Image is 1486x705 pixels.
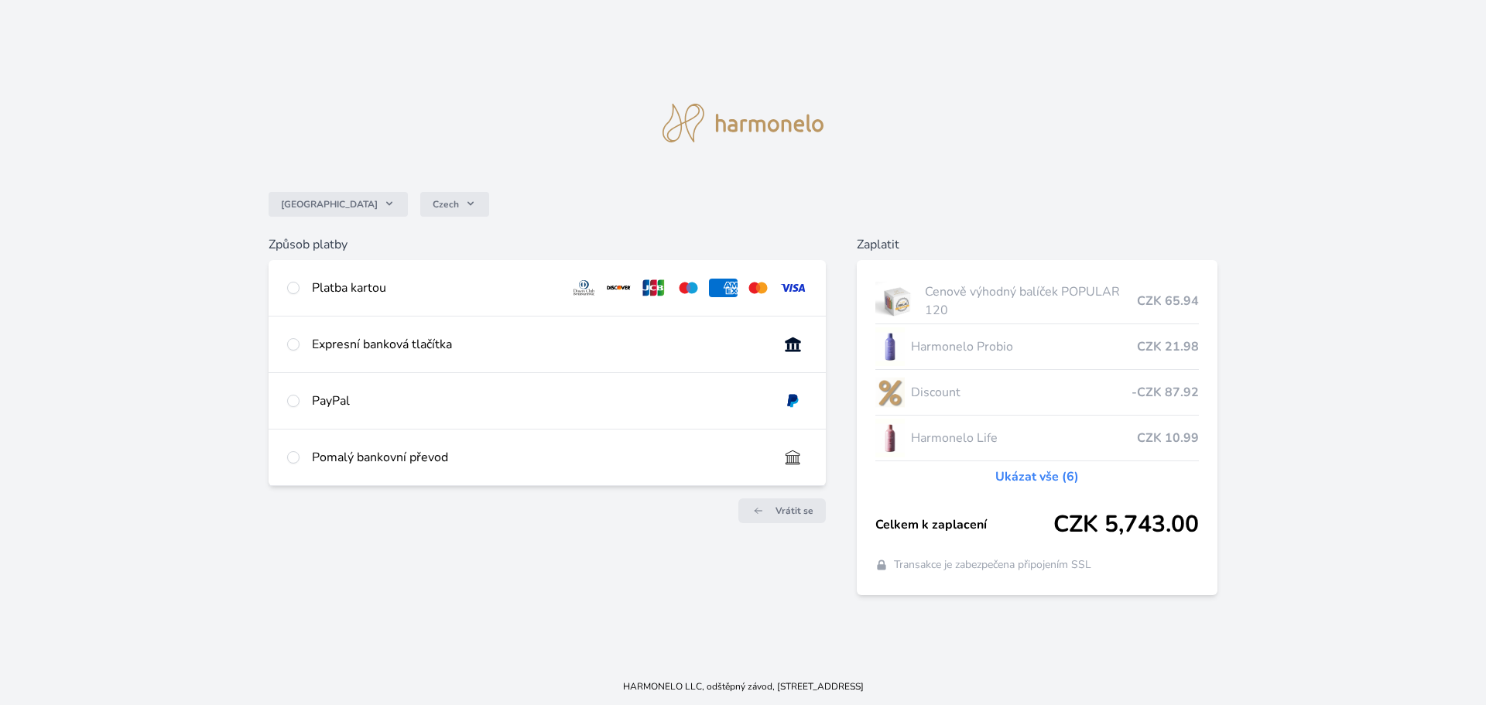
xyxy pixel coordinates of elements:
button: Czech [420,192,489,217]
span: CZK 65.94 [1137,292,1199,310]
img: logo.svg [663,104,823,142]
a: Ukázat vše (6) [995,467,1079,486]
img: paypal.svg [779,392,807,410]
img: mc.svg [744,279,772,297]
h6: Způsob platby [269,235,826,254]
span: Vrátit se [776,505,813,517]
div: PayPal [312,392,766,410]
img: CLEAN_PROBIO_se_stinem_x-lo.jpg [875,327,905,366]
img: discount-lo.png [875,373,905,412]
a: Vrátit se [738,498,826,523]
span: Czech [433,198,459,210]
span: Harmonelo Probio [911,337,1138,356]
img: amex.svg [709,279,738,297]
span: CZK 21.98 [1137,337,1199,356]
div: Expresní banková tlačítka [312,335,766,354]
span: Harmonelo Life [911,429,1138,447]
span: Transakce je zabezpečena připojením SSL [894,557,1091,573]
img: discover.svg [604,279,633,297]
img: onlineBanking_CZ.svg [779,335,807,354]
span: CZK 10.99 [1137,429,1199,447]
img: jcb.svg [639,279,668,297]
span: CZK 5,743.00 [1053,511,1199,539]
span: -CZK 87.92 [1132,383,1199,402]
img: diners.svg [570,279,598,297]
span: Cenově výhodný balíček POPULAR 120 [925,282,1137,320]
span: Discount [911,383,1132,402]
div: Pomalý bankovní převod [312,448,766,467]
h6: Zaplatit [857,235,1218,254]
img: maestro.svg [674,279,703,297]
span: [GEOGRAPHIC_DATA] [281,198,378,210]
img: bankTransfer_IBAN.svg [779,448,807,467]
img: CLEAN_LIFE_se_stinem_x-lo.jpg [875,419,905,457]
div: Platba kartou [312,279,558,297]
button: [GEOGRAPHIC_DATA] [269,192,408,217]
img: visa.svg [779,279,807,297]
span: Celkem k zaplacení [875,515,1054,534]
img: popular.jpg [875,282,919,320]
